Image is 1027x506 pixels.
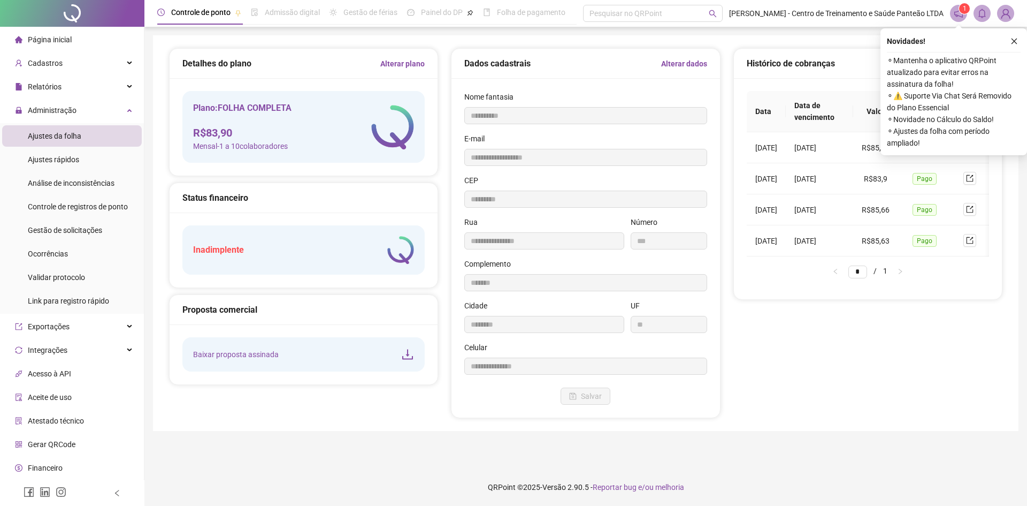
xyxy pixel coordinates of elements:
[853,194,898,225] td: R$85,66
[28,226,102,235] span: Gestão de solicitações
[15,107,22,114] span: lock
[235,10,241,16] span: pushpin
[892,265,909,278] li: Próxima página
[24,487,34,497] span: facebook
[193,244,244,256] h5: Inadimplente
[483,9,490,16] span: book
[848,265,887,278] li: 1/1
[661,58,707,70] a: Alterar dados
[827,265,844,278] button: left
[497,8,565,17] span: Folha de pagamento
[401,348,414,361] span: download
[887,125,1021,149] span: ⚬ Ajustes da folha com período ampliado!
[28,179,114,187] span: Análise de inconsistências
[144,469,1027,506] footer: QRPoint © 2025 - 2.90.5 -
[421,8,463,17] span: Painel do DP
[28,202,128,211] span: Controle de registros de ponto
[998,5,1014,21] img: 83776
[747,132,786,163] td: [DATE]
[887,114,1021,125] span: ⚬ Novidade no Cálculo do Saldo!
[966,206,974,213] span: export
[15,36,22,43] span: home
[786,163,853,194] td: [DATE]
[28,250,68,258] span: Ocorrências
[963,5,967,12] span: 1
[786,194,853,225] td: [DATE]
[28,59,63,67] span: Cadastros
[464,175,485,186] label: CEP
[28,82,62,91] span: Relatórios
[182,57,251,70] h5: Detalhes do plano
[542,483,566,492] span: Versão
[464,258,518,270] label: Complemento
[329,9,337,16] span: sun
[464,57,531,70] h5: Dados cadastrais
[954,9,963,18] span: notification
[887,35,925,47] span: Novidades !
[28,322,70,331] span: Exportações
[464,300,494,312] label: Cidade
[832,268,839,275] span: left
[966,175,974,182] span: export
[343,8,397,17] span: Gestão de férias
[897,268,903,275] span: right
[15,417,22,425] span: solution
[15,370,22,377] span: api
[747,225,786,256] td: [DATE]
[729,7,944,19] span: [PERSON_NAME] - Centro de Treinamento e Saúde Panteão LTDA
[913,204,937,216] span: Pago
[593,483,684,492] span: Reportar bug e/ou melhoria
[182,191,425,205] div: Status financeiro
[15,346,22,354] span: sync
[15,394,22,401] span: audit
[28,155,79,164] span: Ajustes rápidos
[747,163,786,194] td: [DATE]
[171,8,231,17] span: Controle de ponto
[15,323,22,330] span: export
[913,173,937,185] span: Pago
[467,10,473,16] span: pushpin
[113,489,121,497] span: left
[28,297,109,305] span: Link para registro rápido
[182,303,425,316] div: Proposta comercial
[887,55,1021,90] span: ⚬ Mantenha o aplicativo QRPoint atualizado para evitar erros na assinatura da folha!
[28,346,67,354] span: Integrações
[371,105,414,149] img: logo-atual-colorida-simples.ef1a4d5a9bda94f4ab63.png
[853,91,898,132] th: Valor
[193,125,292,140] h4: R$ 83,90
[15,464,22,472] span: dollar
[464,216,485,228] label: Rua
[747,194,786,225] td: [DATE]
[407,9,415,16] span: dashboard
[873,267,877,275] span: /
[786,225,853,256] td: [DATE]
[380,58,425,70] a: Alterar plano
[977,9,987,18] span: bell
[853,163,898,194] td: R$83,9
[709,10,717,18] span: search
[265,8,320,17] span: Admissão digital
[56,487,66,497] span: instagram
[28,393,72,402] span: Aceite de uso
[747,57,989,70] div: Histórico de cobranças
[853,132,898,163] td: R$85,74
[15,59,22,67] span: user-add
[887,90,1021,114] span: ⚬ ⚠️ Suporte Via Chat Será Removido do Plano Essencial
[15,83,22,90] span: file
[157,9,165,16] span: clock-circle
[786,132,853,163] td: [DATE]
[959,3,970,14] sup: 1
[464,342,494,353] label: Celular
[28,132,81,140] span: Ajustes da folha
[28,417,84,425] span: Atestado técnico
[28,440,75,449] span: Gerar QRCode
[966,237,974,244] span: export
[28,273,85,282] span: Validar protocolo
[40,487,50,497] span: linkedin
[251,9,258,16] span: file-done
[28,369,71,378] span: Acesso à API
[193,140,292,152] span: Mensal - 1 a 10 colaboradores
[892,265,909,278] button: right
[827,265,844,278] li: Página anterior
[561,388,610,405] button: Salvar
